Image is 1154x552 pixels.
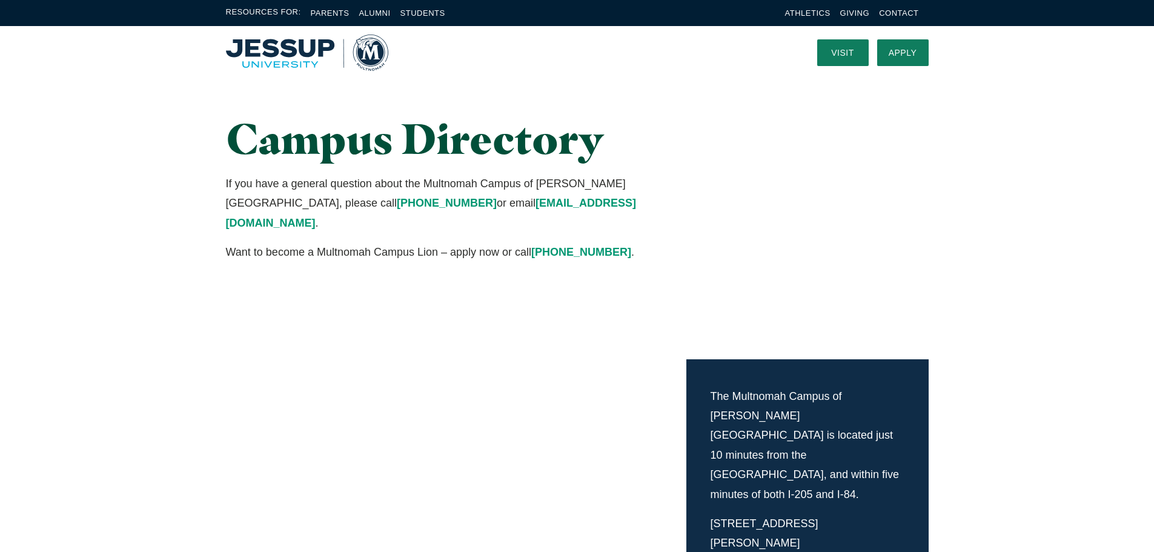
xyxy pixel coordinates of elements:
[226,174,687,233] p: If you have a general question about the Multnomah Campus of [PERSON_NAME][GEOGRAPHIC_DATA], plea...
[226,35,388,71] img: Multnomah University Logo
[817,39,869,66] a: Visit
[226,115,687,162] h1: Campus Directory
[226,6,301,20] span: Resources For:
[226,197,636,228] a: [EMAIL_ADDRESS][DOMAIN_NAME]
[226,242,687,262] p: Want to become a Multnomah Campus Lion – apply now or call .
[877,39,929,66] a: Apply
[531,246,631,258] a: [PHONE_NUMBER]
[840,8,870,18] a: Giving
[311,8,350,18] a: Parents
[785,8,831,18] a: Athletics
[359,8,390,18] a: Alumni
[400,8,445,18] a: Students
[879,8,918,18] a: Contact
[226,35,388,71] a: Home
[397,197,497,209] a: [PHONE_NUMBER]
[711,387,904,504] p: The Multnomah Campus of [PERSON_NAME][GEOGRAPHIC_DATA] is located just 10 minutes from the [GEOGR...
